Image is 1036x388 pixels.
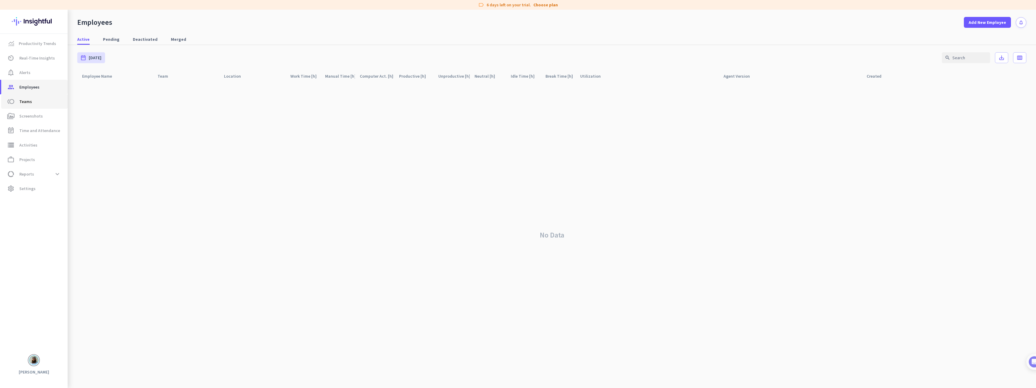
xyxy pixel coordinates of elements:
span: Real-Time Insights [19,54,55,62]
button: calendar_view_week [1013,52,1026,63]
a: Choose plan [533,2,558,8]
div: Work Time [h] [290,72,320,80]
i: calendar_view_week [1017,55,1023,61]
i: data_usage [7,170,14,178]
a: av_timerReal-Time Insights [1,51,68,65]
span: Projects [19,156,35,163]
div: Idle Time [h] [511,72,541,80]
span: Screenshots [19,112,43,120]
div: Employee Name [82,72,119,80]
div: Team [158,72,175,80]
i: perm_media [7,112,14,120]
div: Unproductive [h] [438,72,470,80]
a: perm_mediaScreenshots [1,109,68,123]
img: menu-item [8,41,14,46]
a: notification_importantAlerts [1,65,68,80]
div: Neutral [h] [475,72,502,80]
i: notifications [1018,20,1024,25]
a: menu-itemProductivity Trends [1,36,68,51]
i: av_timer [7,54,14,62]
div: Manual Time [h] [325,72,355,80]
span: Add New Employee [969,19,1006,25]
a: groupEmployees [1,80,68,94]
div: No Data [77,82,1026,388]
img: avatar [29,355,39,365]
div: Computer Act. [h] [360,72,394,80]
div: Utilization [580,72,608,80]
a: storageActivities [1,138,68,152]
span: Time and Attendance [19,127,60,134]
div: Created [867,72,889,80]
div: Employees [77,18,112,27]
a: work_outlineProjects [1,152,68,167]
span: Productivity Trends [19,40,56,47]
a: tollTeams [1,94,68,109]
span: Active [77,36,90,42]
button: notifications [1016,17,1026,28]
i: notification_important [7,69,14,76]
span: Activities [19,141,37,149]
span: Merged [171,36,186,42]
i: date_range [80,55,86,61]
i: settings [7,185,14,192]
span: Settings [19,185,36,192]
i: label [478,2,484,8]
button: Add New Employee [964,17,1011,28]
span: Pending [103,36,120,42]
a: settingsSettings [1,181,68,196]
button: save_alt [995,52,1008,63]
a: event_noteTime and Attendance [1,123,68,138]
img: Insightful logo [12,10,56,33]
span: Alerts [19,69,30,76]
span: [DATE] [89,55,101,61]
div: Location [224,72,248,80]
i: work_outline [7,156,14,163]
button: expand_more [52,169,63,179]
div: Break Time [h] [545,72,575,80]
a: data_usageReportsexpand_more [1,167,68,181]
span: Teams [19,98,32,105]
span: Reports [19,170,34,178]
div: Productive [h] [399,72,433,80]
i: event_note [7,127,14,134]
i: search [945,55,950,60]
i: save_alt [999,55,1005,61]
input: Search [942,52,990,63]
span: Employees [19,83,40,91]
span: Deactivated [133,36,158,42]
i: storage [7,141,14,149]
i: group [7,83,14,91]
i: toll [7,98,14,105]
div: Agent Version [724,72,757,80]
